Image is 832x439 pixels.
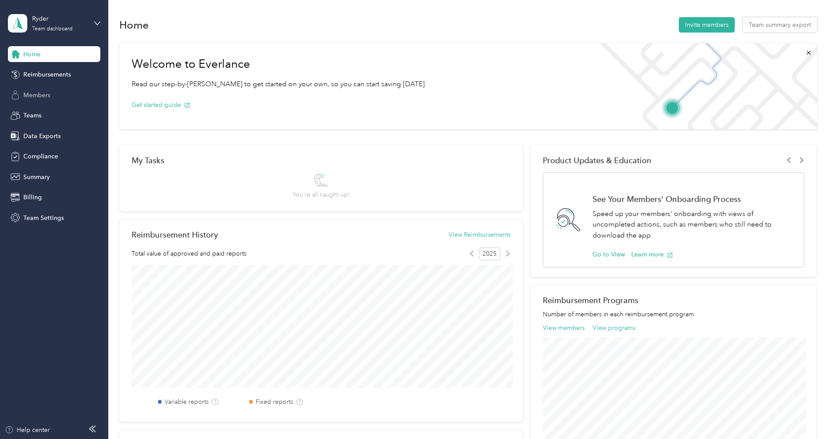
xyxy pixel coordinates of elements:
[132,230,218,239] h2: Reimbursement History
[23,132,61,141] span: Data Exports
[479,247,500,260] span: 2025
[32,26,73,32] div: Team dashboard
[132,100,190,110] button: Get started guide
[543,296,804,305] h2: Reimbursement Programs
[449,230,511,239] button: View Reimbursements
[165,397,209,406] label: Variable reports
[23,193,42,202] span: Billing
[543,323,585,333] button: View members
[132,57,427,71] h1: Welcome to Everlance
[256,397,293,406] label: Fixed reports
[5,425,50,435] button: Help center
[593,250,625,259] button: Go to View
[23,111,41,120] span: Teams
[132,249,247,258] span: Total value of approved and paid reports
[23,213,64,223] span: Team Settings
[593,194,795,204] h1: See Your Members' Onboarding Process
[593,209,795,241] p: Speed up your members' onboarding with views of uncompleted actions, such as members who still ne...
[543,310,804,319] p: Number of members in each reimbursement program.
[23,50,40,59] span: Home
[132,79,427,90] p: Read our step-by-[PERSON_NAME] to get started on your own, so you can start saving [DATE].
[23,70,71,79] span: Reimbursements
[631,250,673,259] button: Learn more
[119,20,149,29] h1: Home
[679,17,735,33] button: Invite members
[743,17,817,33] button: Team summary export
[23,172,50,182] span: Summary
[23,152,58,161] span: Compliance
[132,156,511,165] div: My Tasks
[32,14,87,23] div: Ryder
[23,91,50,100] span: Members
[591,43,817,129] img: Welcome to everlance
[783,390,832,439] iframe: Everlance-gr Chat Button Frame
[543,156,652,165] span: Product Updates & Education
[593,323,635,333] button: View programs
[293,190,350,199] span: You’re all caught up!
